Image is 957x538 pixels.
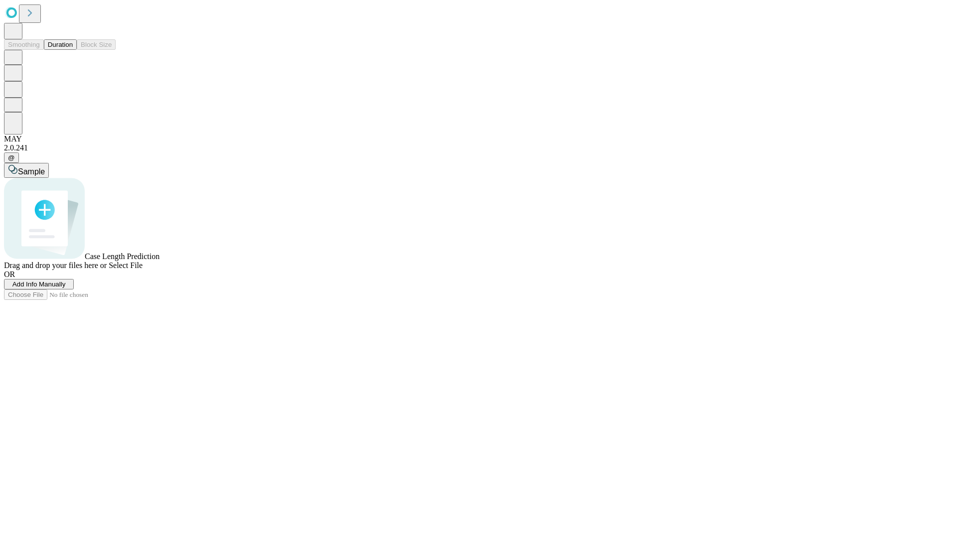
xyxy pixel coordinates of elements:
[77,39,116,50] button: Block Size
[109,261,143,269] span: Select File
[8,154,15,161] span: @
[4,163,49,178] button: Sample
[4,143,953,152] div: 2.0.241
[4,134,953,143] div: MAY
[4,261,107,269] span: Drag and drop your files here or
[4,152,19,163] button: @
[44,39,77,50] button: Duration
[4,39,44,50] button: Smoothing
[4,279,74,289] button: Add Info Manually
[85,252,159,261] span: Case Length Prediction
[4,270,15,278] span: OR
[12,280,66,288] span: Add Info Manually
[18,167,45,176] span: Sample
